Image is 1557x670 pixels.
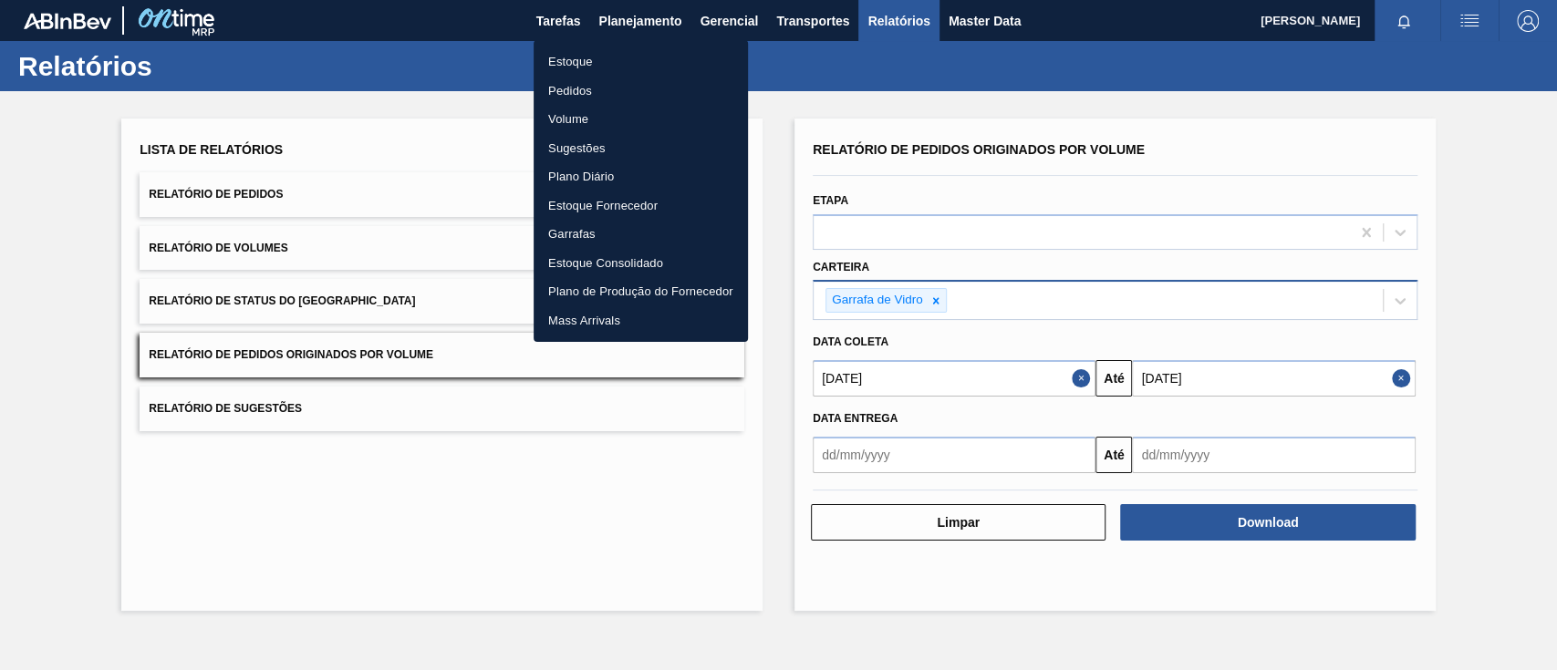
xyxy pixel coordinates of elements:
[534,134,748,163] a: Sugestões
[534,162,748,191] a: Plano Diário
[534,77,748,106] a: Pedidos
[534,277,748,306] a: Plano de Produção do Fornecedor
[534,220,748,249] a: Garrafas
[534,249,748,278] a: Estoque Consolidado
[534,47,748,77] a: Estoque
[534,306,748,335] a: Mass Arrivals
[534,191,748,221] a: Estoque Fornecedor
[534,105,748,134] a: Volume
